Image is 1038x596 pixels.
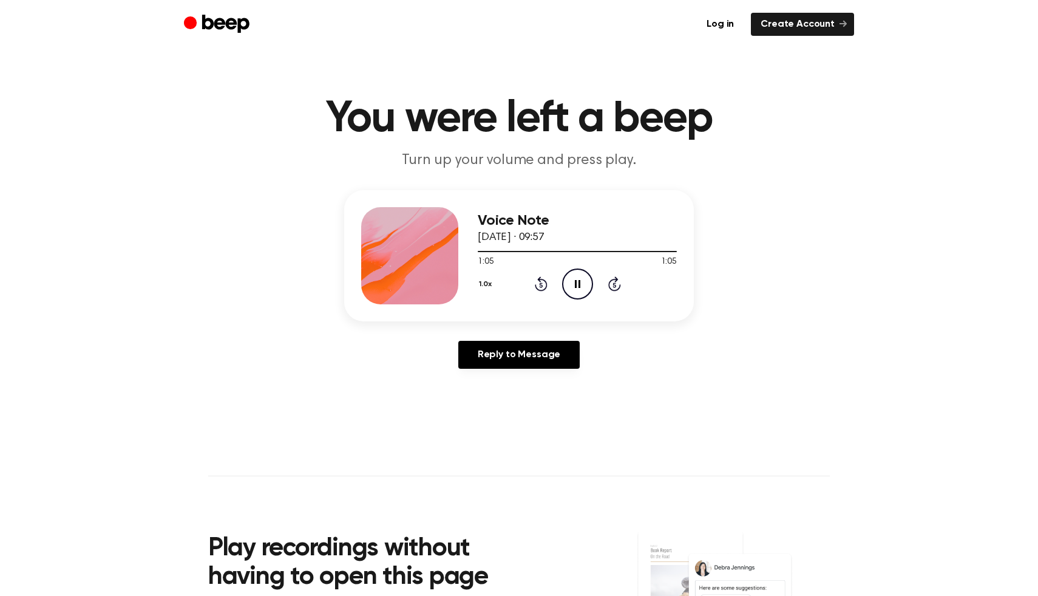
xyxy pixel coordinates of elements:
h2: Play recordings without having to open this page [208,535,535,592]
h3: Voice Note [478,213,677,229]
a: Beep [184,13,253,36]
button: 1.0x [478,274,497,295]
span: 1:05 [661,256,677,269]
h1: You were left a beep [208,97,830,141]
a: Create Account [751,13,854,36]
span: [DATE] · 09:57 [478,232,544,243]
a: Reply to Message [458,341,580,369]
a: Log in [697,13,744,36]
span: 1:05 [478,256,494,269]
p: Turn up your volume and press play. [286,151,752,171]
